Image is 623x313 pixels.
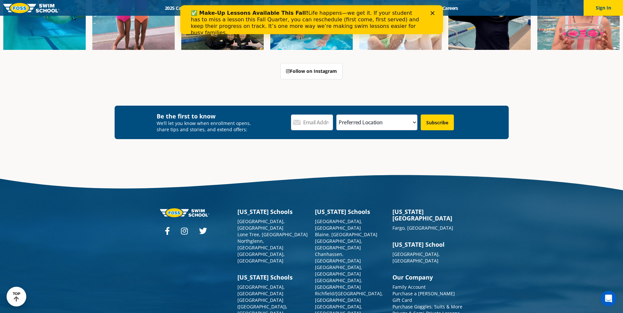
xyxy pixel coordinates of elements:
iframe: Intercom live chat [601,291,616,306]
a: Blog [416,5,436,11]
a: Richfield/[GEOGRAPHIC_DATA], [GEOGRAPHIC_DATA] [315,290,383,303]
img: Foss-logo-horizontal-white.svg [160,208,209,217]
h3: [US_STATE] Schools [315,208,386,215]
a: Family Account [392,284,426,290]
h3: [US_STATE] School [392,241,463,248]
div: Life happens—we get it. If your student has to miss a lesson this Fall Quarter, you can reschedul... [11,5,242,31]
a: Fargo, [GEOGRAPHIC_DATA] [392,225,453,231]
div: Close [250,6,257,10]
a: [GEOGRAPHIC_DATA], [GEOGRAPHIC_DATA] [237,284,285,297]
iframe: Intercom live chat banner [180,5,443,34]
a: [GEOGRAPHIC_DATA], [GEOGRAPHIC_DATA] [315,264,362,277]
h3: Our Company [392,274,463,281]
h3: [US_STATE] Schools [237,274,308,281]
a: Careers [436,5,464,11]
div: TOP [13,292,20,302]
a: Northglenn, [GEOGRAPHIC_DATA] [237,238,283,251]
a: [GEOGRAPHIC_DATA], [GEOGRAPHIC_DATA] [237,218,285,231]
a: Purchase a [PERSON_NAME] Gift Card [392,290,455,303]
h3: [US_STATE][GEOGRAPHIC_DATA] [392,208,463,221]
a: Swim Like [PERSON_NAME] [346,5,416,11]
a: [GEOGRAPHIC_DATA], [GEOGRAPHIC_DATA] [315,218,362,231]
h4: Be the first to know [157,112,256,120]
img: FOSS Swim School Logo [3,3,59,13]
a: 2025 Calendar [159,5,200,11]
a: About [PERSON_NAME] [285,5,346,11]
a: [GEOGRAPHIC_DATA], [GEOGRAPHIC_DATA] [315,238,362,251]
input: Subscribe [421,115,454,130]
h3: [US_STATE] Schools [237,208,308,215]
p: We’ll let you know when enrollment opens, share tips and stories, and extend offers: [157,120,256,133]
a: [GEOGRAPHIC_DATA], [GEOGRAPHIC_DATA] [392,251,440,264]
a: Purchase Goggles, Suits & More [392,303,462,310]
a: Swim Path® Program [228,5,285,11]
a: [GEOGRAPHIC_DATA], [GEOGRAPHIC_DATA] [315,277,362,290]
a: Follow on Instagram [280,63,343,79]
a: Chanhassen, [GEOGRAPHIC_DATA] [315,251,361,264]
a: Blaine, [GEOGRAPHIC_DATA] [315,231,377,238]
b: ✅ Make-Up Lessons Available This Fall! [11,5,128,11]
a: Lone Tree, [GEOGRAPHIC_DATA] [237,231,308,238]
input: Email Address [291,115,333,130]
a: [GEOGRAPHIC_DATA], [GEOGRAPHIC_DATA] [237,251,285,264]
a: Schools [200,5,228,11]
